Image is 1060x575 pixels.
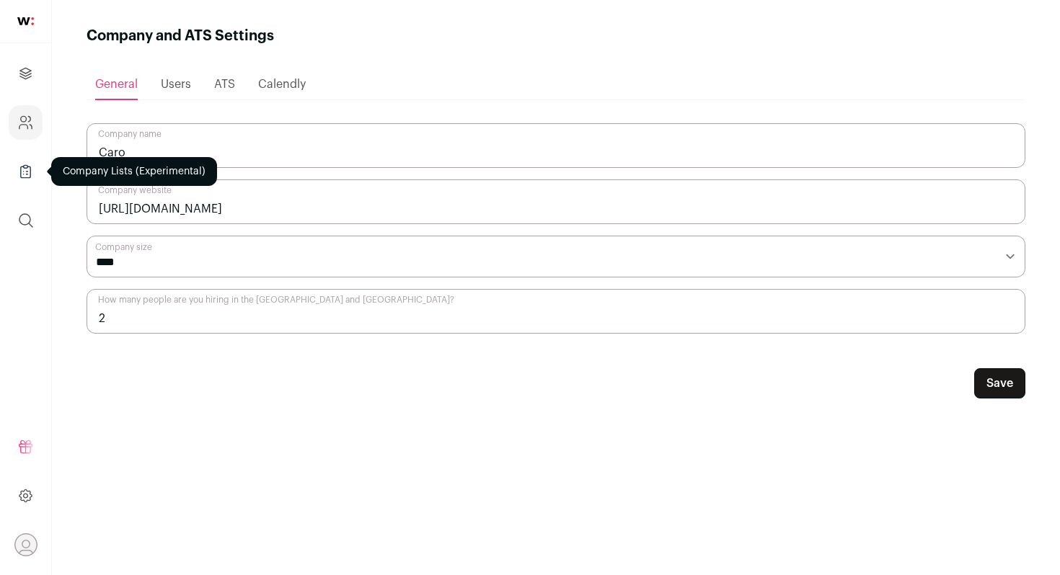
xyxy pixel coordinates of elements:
a: Company and ATS Settings [9,105,43,140]
a: ATS [214,70,235,99]
img: wellfound-shorthand-0d5821cbd27db2630d0214b213865d53afaa358527fdda9d0ea32b1df1b89c2c.svg [17,17,34,25]
span: ATS [214,79,235,90]
a: Projects [9,56,43,91]
h1: Company and ATS Settings [87,26,274,46]
a: Company Lists [9,154,43,189]
span: Users [161,79,191,90]
span: General [95,79,138,90]
button: Open dropdown [14,533,37,556]
input: How many people are you hiring in the US and Canada? [87,289,1025,334]
span: Calendly [258,79,306,90]
div: Company Lists (Experimental) [51,157,217,186]
a: Users [161,70,191,99]
input: Company website [87,179,1025,224]
a: Calendly [258,70,306,99]
input: Company name [87,123,1025,168]
button: Save [974,368,1025,398]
